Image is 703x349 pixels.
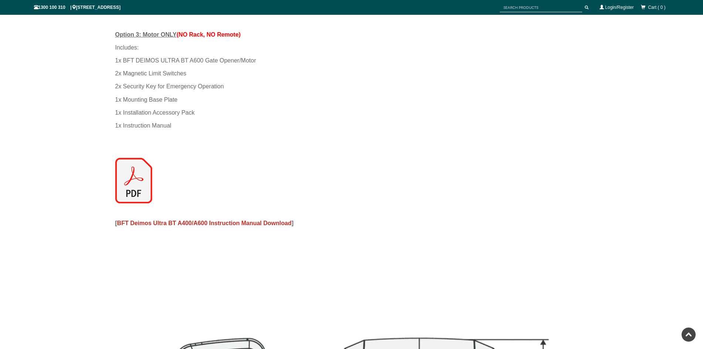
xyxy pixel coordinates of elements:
a: BFT Deimos Ultra BT A400/A600 Instruction Manual Download [117,220,291,226]
span: (NO Rack, NO Remote) [177,31,240,38]
input: SEARCH PRODUCTS [500,3,582,12]
div: 1x Installation Accessory Pack [115,106,588,119]
span: Option 3: Motor ONLY [115,31,177,38]
div: 1x BFT DEIMOS ULTRA BT A600 Gate Opener/Motor [115,54,588,67]
div: 2x Security Key for Emergency Operation [115,80,588,93]
div: 2x Magnetic Limit Switches [115,67,588,80]
span: Cart ( 0 ) [648,5,665,10]
a: BFT Deimos Ultra BT A400/A600 Instruction Manual [115,158,588,203]
iframe: LiveChat chat widget [555,151,703,323]
div: 1x Mounting Base Plate [115,93,588,106]
span: [ ] [115,220,294,226]
div: Includes: [115,41,588,54]
a: Login/Register [605,5,634,10]
div: 1x Instruction Manual [115,119,588,132]
img: pdf_icon.png [115,158,152,203]
span: 1300 100 310 | [STREET_ADDRESS] [34,5,121,10]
